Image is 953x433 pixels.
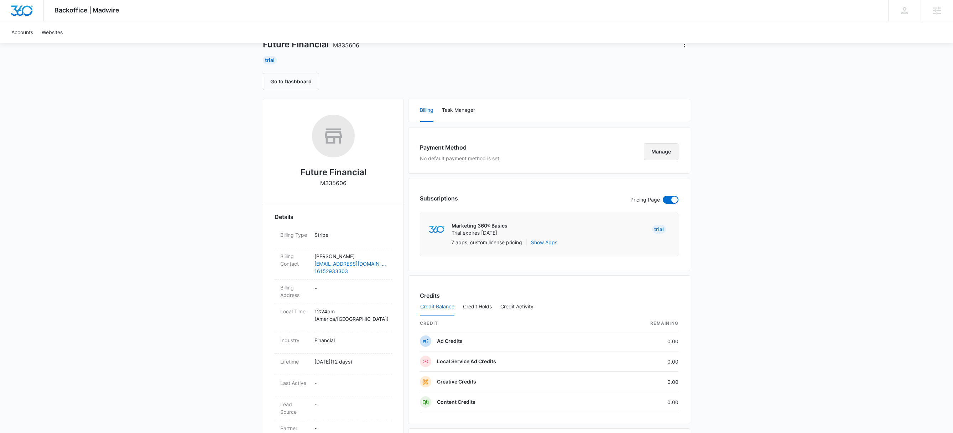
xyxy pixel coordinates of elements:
[603,392,678,412] td: 0.00
[263,73,319,90] button: Go to Dashboard
[314,337,386,344] p: Financial
[603,372,678,392] td: 0.00
[275,332,392,354] div: IndustryFinancial
[437,358,496,365] p: Local Service Ad Credits
[500,298,533,315] button: Credit Activity
[463,298,492,315] button: Credit Holds
[314,260,386,267] a: [EMAIL_ADDRESS][DOMAIN_NAME]
[437,398,475,406] p: Content Credits
[314,358,386,365] p: [DATE] ( 12 days )
[280,424,309,432] dt: Partner
[452,229,507,236] p: Trial expires [DATE]
[280,231,309,239] dt: Billing Type
[314,401,386,408] p: -
[275,396,392,420] div: Lead Source-
[603,351,678,372] td: 0.00
[280,358,309,365] dt: Lifetime
[420,298,454,315] button: Credit Balance
[429,226,444,233] img: marketing360Logo
[275,213,293,221] span: Details
[275,248,392,280] div: Billing Contact[PERSON_NAME][EMAIL_ADDRESS][DOMAIN_NAME]16152933303
[280,308,309,315] dt: Local Time
[437,338,463,345] p: Ad Credits
[263,39,359,50] h1: Future Financial
[420,316,603,331] th: credit
[275,280,392,303] div: Billing Address-
[314,308,386,323] p: 12:24pm ( America/[GEOGRAPHIC_DATA] )
[263,56,277,64] div: Trial
[420,194,458,203] h3: Subscriptions
[420,99,433,122] button: Billing
[280,252,309,267] dt: Billing Contact
[275,375,392,396] div: Last Active-
[314,252,386,260] p: [PERSON_NAME]
[7,21,37,43] a: Accounts
[603,331,678,351] td: 0.00
[603,316,678,331] th: Remaining
[420,291,440,300] h3: Credits
[644,143,678,160] button: Manage
[37,21,67,43] a: Websites
[630,196,660,204] p: Pricing Page
[280,284,309,299] dt: Billing Address
[301,166,366,179] h2: Future Financial
[275,303,392,332] div: Local Time12:24pm (America/[GEOGRAPHIC_DATA])
[314,424,386,432] p: -
[531,239,557,246] button: Show Apps
[275,227,392,248] div: Billing TypeStripe
[437,378,476,385] p: Creative Credits
[280,401,309,416] dt: Lead Source
[280,379,309,387] dt: Last Active
[452,222,507,229] p: Marketing 360® Basics
[314,379,386,387] p: -
[280,337,309,344] dt: Industry
[420,155,501,162] p: No default payment method is set.
[320,179,347,187] p: M335606
[333,42,359,49] span: M335606
[275,354,392,375] div: Lifetime[DATE](12 days)
[679,39,690,50] button: Actions
[314,267,386,275] a: 16152933303
[442,99,475,122] button: Task Manager
[54,6,119,14] span: Backoffice | Madwire
[652,225,666,234] div: Trial
[420,143,501,152] h3: Payment Method
[314,231,386,239] p: Stripe
[451,239,522,246] p: 7 apps, custom license pricing
[314,284,386,299] dd: -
